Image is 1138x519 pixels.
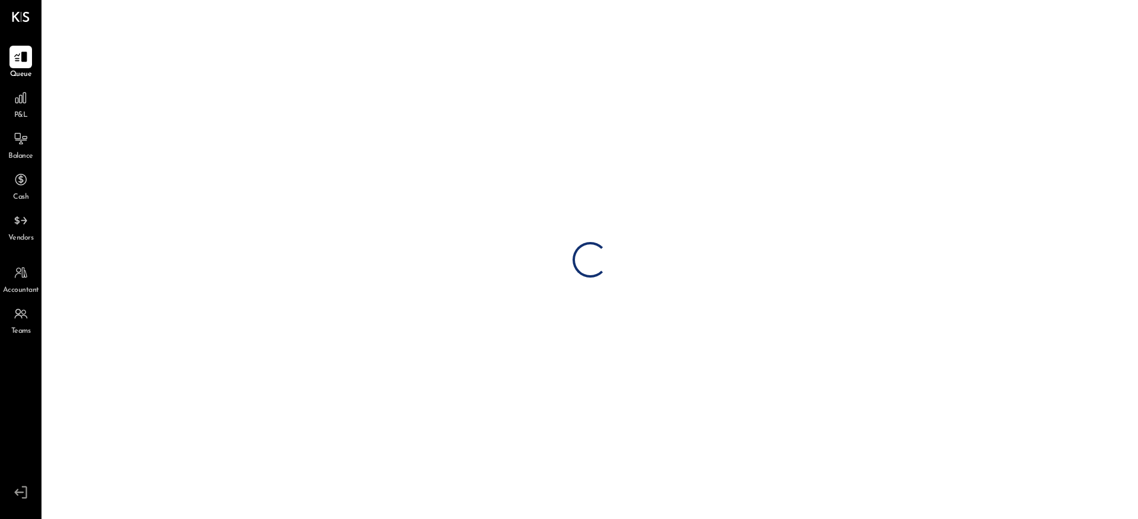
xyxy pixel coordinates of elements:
[10,69,32,80] span: Queue
[8,233,34,244] span: Vendors
[1,209,41,244] a: Vendors
[1,46,41,80] a: Queue
[1,128,41,162] a: Balance
[14,110,28,121] span: P&L
[13,192,28,203] span: Cash
[8,151,33,162] span: Balance
[1,87,41,121] a: P&L
[1,262,41,296] a: Accountant
[1,303,41,337] a: Teams
[1,168,41,203] a: Cash
[3,285,39,296] span: Accountant
[11,326,31,337] span: Teams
